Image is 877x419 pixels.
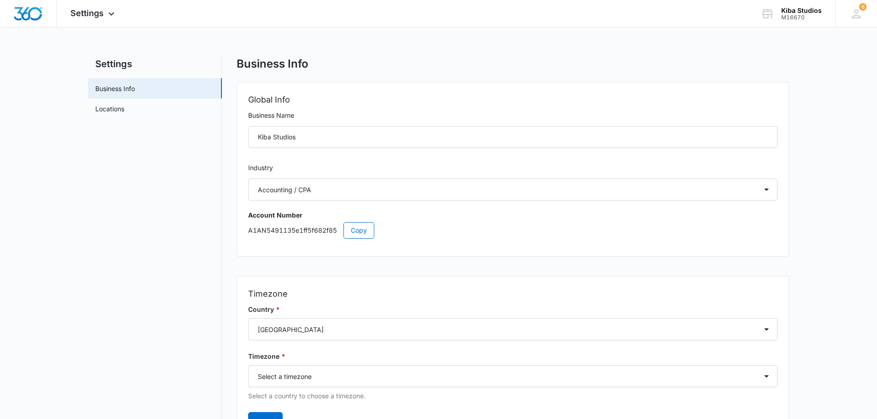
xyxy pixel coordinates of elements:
p: A1AN5491135e1ff5f682f85 [248,222,778,239]
span: Settings [70,8,104,18]
span: 6 [859,3,866,11]
h2: Settings [88,57,222,71]
h2: Global Info [248,93,778,106]
a: Business Info [95,84,135,93]
button: Copy [343,222,374,239]
strong: Account Number [248,211,302,219]
label: Business Name [248,110,778,121]
div: account id [781,14,822,21]
h2: Timezone [248,287,778,300]
label: Timezone [248,351,778,362]
label: Country [248,304,778,315]
div: account name [781,7,822,14]
p: Select a country to choose a timezone. [248,391,778,401]
div: notifications count [859,3,866,11]
label: Industry [248,163,778,173]
span: Copy [351,225,367,235]
h1: Business Info [237,57,308,71]
a: Locations [95,104,124,114]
